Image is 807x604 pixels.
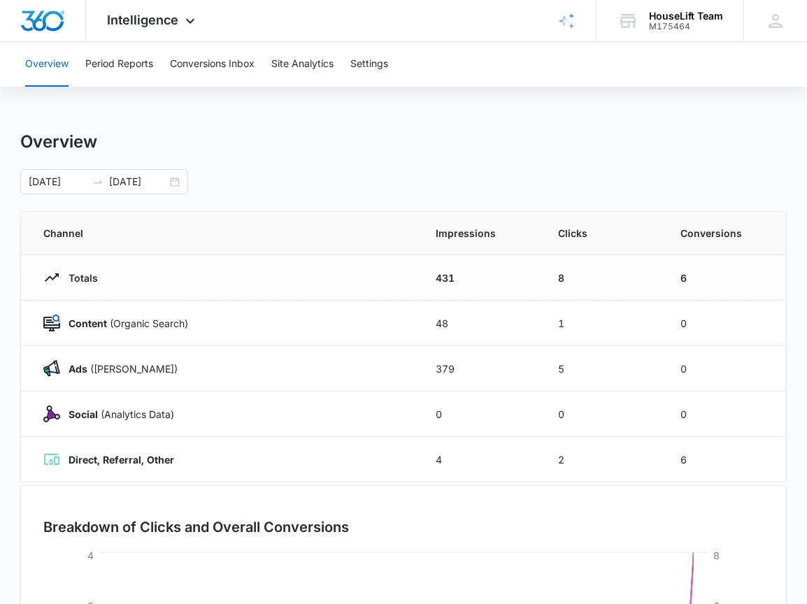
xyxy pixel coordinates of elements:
span: Clicks [558,226,647,240]
span: Intelligence [107,13,178,27]
td: 0 [664,391,786,437]
span: to [92,176,103,187]
strong: Ads [69,363,87,375]
td: 431 [419,255,541,301]
strong: Content [69,317,107,329]
td: 0 [541,391,664,437]
h3: Breakdown of Clicks and Overall Conversions [43,517,349,538]
button: Period Reports [85,42,153,87]
td: 379 [419,346,541,391]
span: Impressions [436,226,524,240]
p: Totals [60,271,98,285]
button: Settings [350,42,388,87]
button: Conversions Inbox [170,42,255,87]
h1: Overview [20,131,97,152]
div: account name [649,10,723,22]
span: Channel [43,226,402,240]
strong: Social [69,408,98,420]
td: 4 [419,437,541,482]
td: 0 [419,391,541,437]
span: Conversions [680,226,764,240]
button: Overview [25,42,69,87]
td: 0 [664,301,786,346]
td: 2 [541,437,664,482]
strong: Direct, Referral, Other [69,454,174,466]
p: (Organic Search) [60,316,188,331]
td: 48 [419,301,541,346]
td: 8 [541,255,664,301]
td: 6 [664,255,786,301]
td: 0 [664,346,786,391]
span: swap-right [92,176,103,187]
td: 1 [541,301,664,346]
tspan: 4 [87,549,94,561]
p: (Analytics Data) [60,407,174,422]
img: Ads [43,360,60,377]
img: Social [43,405,60,422]
input: Start date [29,174,87,189]
img: Content [43,315,60,331]
div: account id [649,22,723,31]
input: End date [109,174,167,189]
tspan: 8 [713,549,720,561]
td: 6 [664,437,786,482]
td: 5 [541,346,664,391]
p: ([PERSON_NAME]) [60,361,178,376]
button: Site Analytics [271,42,334,87]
